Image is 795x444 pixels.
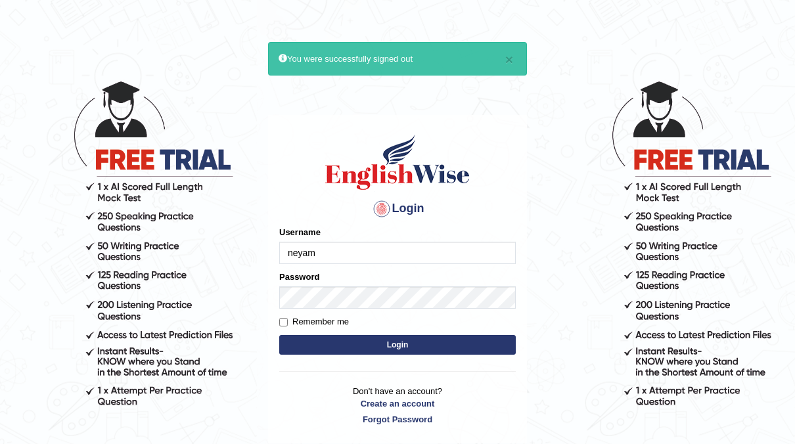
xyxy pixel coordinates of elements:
[323,133,472,192] img: Logo of English Wise sign in for intelligent practice with AI
[279,198,516,219] h4: Login
[268,42,527,76] div: You were successfully signed out
[279,385,516,426] p: Don't have an account?
[279,413,516,426] a: Forgot Password
[279,315,349,328] label: Remember me
[279,271,319,283] label: Password
[505,53,513,66] button: ×
[279,226,321,238] label: Username
[279,397,516,410] a: Create an account
[279,318,288,326] input: Remember me
[279,335,516,355] button: Login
